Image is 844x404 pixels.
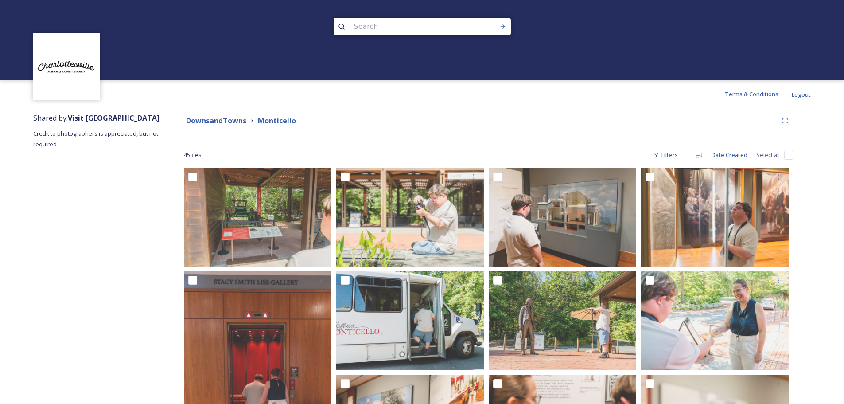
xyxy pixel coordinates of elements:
[707,146,752,164] div: Date Created
[186,116,246,126] strong: DownsandTowns
[725,89,792,99] a: Terms & Conditions
[184,168,331,267] img: DSC07266.jpg
[489,168,636,267] img: DSC07465.jpg
[649,146,682,164] div: Filters
[756,151,780,159] span: Select all
[641,168,789,267] img: DSC07380.jpg
[336,168,484,267] img: DSC07251.jpg
[68,113,159,123] strong: Visit [GEOGRAPHIC_DATA]
[258,116,296,126] strong: Monticello
[336,271,484,370] img: DSC07647.jpg
[33,129,159,148] span: Credit to photographers is appreciated, but not required
[350,17,471,36] input: Search
[792,90,811,98] span: Logout
[184,151,202,159] span: 45 file s
[35,35,99,99] img: Circle%20Logo.png
[641,271,789,370] img: DSC07206.jpg
[33,113,159,123] span: Shared by:
[489,271,636,370] img: DSC07639.jpg
[725,90,778,98] span: Terms & Conditions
